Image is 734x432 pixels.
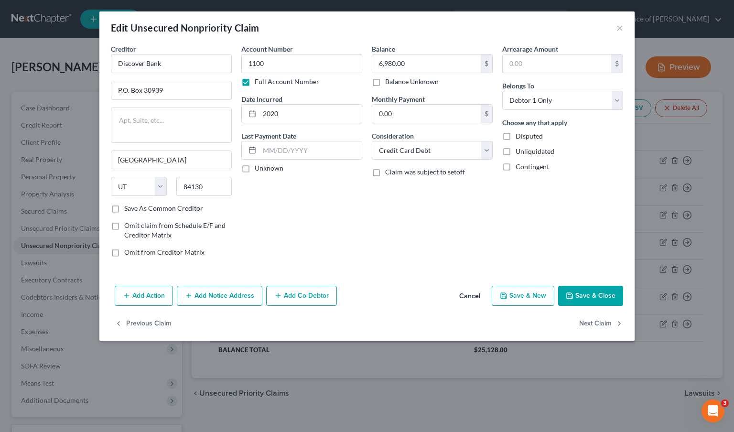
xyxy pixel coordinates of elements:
[372,54,481,73] input: 0.00
[241,44,293,54] label: Account Number
[177,286,262,306] button: Add Notice Address
[372,131,414,141] label: Consideration
[372,94,425,104] label: Monthly Payment
[255,77,319,86] label: Full Account Number
[111,81,231,99] input: Enter address...
[502,44,558,54] label: Arrearage Amount
[124,248,205,256] span: Omit from Creditor Matrix
[111,45,136,53] span: Creditor
[372,44,395,54] label: Balance
[452,287,488,306] button: Cancel
[259,141,362,160] input: MM/DD/YYYY
[516,147,554,155] span: Unliquidated
[616,22,623,33] button: ×
[176,177,232,196] input: Enter zip...
[503,54,611,73] input: 0.00
[385,168,465,176] span: Claim was subject to setoff
[124,221,226,239] span: Omit claim from Schedule E/F and Creditor Matrix
[124,204,203,213] label: Save As Common Creditor
[516,162,549,171] span: Contingent
[266,286,337,306] button: Add Co-Debtor
[241,54,362,73] input: --
[558,286,623,306] button: Save & Close
[579,313,623,334] button: Next Claim
[115,313,172,334] button: Previous Claim
[502,118,567,128] label: Choose any that apply
[385,77,439,86] label: Balance Unknown
[702,400,724,422] iframe: Intercom live chat
[111,151,231,169] input: Enter city...
[516,132,543,140] span: Disputed
[372,105,481,123] input: 0.00
[481,54,492,73] div: $
[241,94,282,104] label: Date Incurred
[502,82,534,90] span: Belongs To
[259,105,362,123] input: MM/DD/YYYY
[115,286,173,306] button: Add Action
[111,21,259,34] div: Edit Unsecured Nonpriority Claim
[255,163,283,173] label: Unknown
[481,105,492,123] div: $
[111,54,232,73] input: Search creditor by name...
[721,400,729,407] span: 3
[241,131,296,141] label: Last Payment Date
[492,286,554,306] button: Save & New
[611,54,623,73] div: $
